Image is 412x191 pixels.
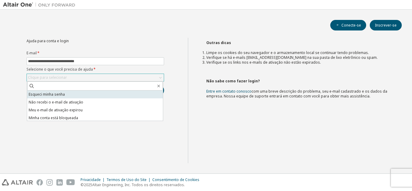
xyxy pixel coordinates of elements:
[206,78,260,84] font: Não sabe como fazer login?
[152,177,199,182] font: Consentimento de Cookies
[28,75,67,80] font: Clique para selecionar
[375,23,397,28] font: Inscrever-se
[84,182,92,187] font: 2025
[81,182,84,187] font: ©
[66,179,75,186] img: youtube.svg
[206,60,321,65] font: Verifique se os links nos e-mails de ativação não estão expirados.
[206,89,387,99] font: com uma breve descrição do problema, seu e-mail cadastrado e os dados da empresa. Nossa equipe de...
[2,179,33,186] img: altair_logo.svg
[27,74,164,81] div: Clique para selecionar
[206,89,252,94] a: Entre em contato conosco
[36,179,43,186] img: facebook.svg
[206,40,231,45] font: Outras dicas
[92,182,185,187] font: Altair Engineering, Inc. Todos os direitos reservados.
[27,38,69,43] font: Ajuda para conta e login
[3,2,78,8] img: Altair Um
[341,23,361,28] font: Conecte-se
[206,55,378,60] font: Verifique se há e-mails [EMAIL_ADDRESS][DOMAIN_NAME] na sua pasta de lixo eletrônico ou spam.
[27,50,37,56] font: E-mail
[29,92,65,97] font: Esqueci minha senha
[330,20,366,30] button: Conecte-se
[370,20,402,30] button: Inscrever-se
[27,67,93,72] font: Selecione o que você precisa de ajuda
[206,50,369,55] font: Limpe os cookies do seu navegador e o armazenamento local se continuar tendo problemas.
[46,179,53,186] img: instagram.svg
[106,177,147,182] font: Termos de Uso do Site
[56,179,63,186] img: linkedin.svg
[81,177,101,182] font: Privacidade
